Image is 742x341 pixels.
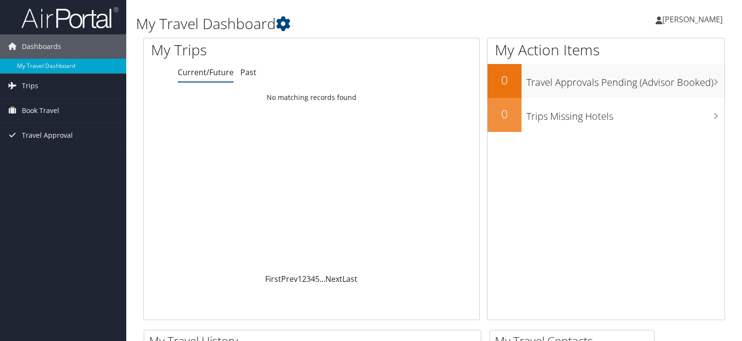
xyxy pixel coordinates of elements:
span: Travel Approval [22,123,73,147]
h3: Trips Missing Hotels [526,105,725,123]
td: No matching records found [144,89,479,106]
span: … [320,274,325,284]
a: 0Travel Approvals Pending (Advisor Booked) [488,64,725,98]
a: First [265,274,281,284]
a: Next [325,274,342,284]
h1: My Action Items [488,40,725,60]
span: [PERSON_NAME] [662,14,723,25]
a: 0Trips Missing Hotels [488,98,725,132]
h2: 0 [488,106,522,122]
h3: Travel Approvals Pending (Advisor Booked) [526,71,725,89]
a: 2 [302,274,306,284]
h1: My Trips [151,40,332,60]
h2: 0 [488,72,522,88]
a: 4 [311,274,315,284]
a: [PERSON_NAME] [656,5,732,34]
h1: My Travel Dashboard [136,14,534,34]
a: Last [342,274,357,284]
a: 1 [298,274,302,284]
a: Current/Future [178,67,234,78]
img: airportal-logo.png [21,6,118,29]
span: Trips [22,74,38,98]
a: 3 [306,274,311,284]
span: Book Travel [22,98,59,123]
a: Past [240,67,256,78]
a: Prev [281,274,298,284]
a: 5 [315,274,320,284]
span: Dashboards [22,34,61,59]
